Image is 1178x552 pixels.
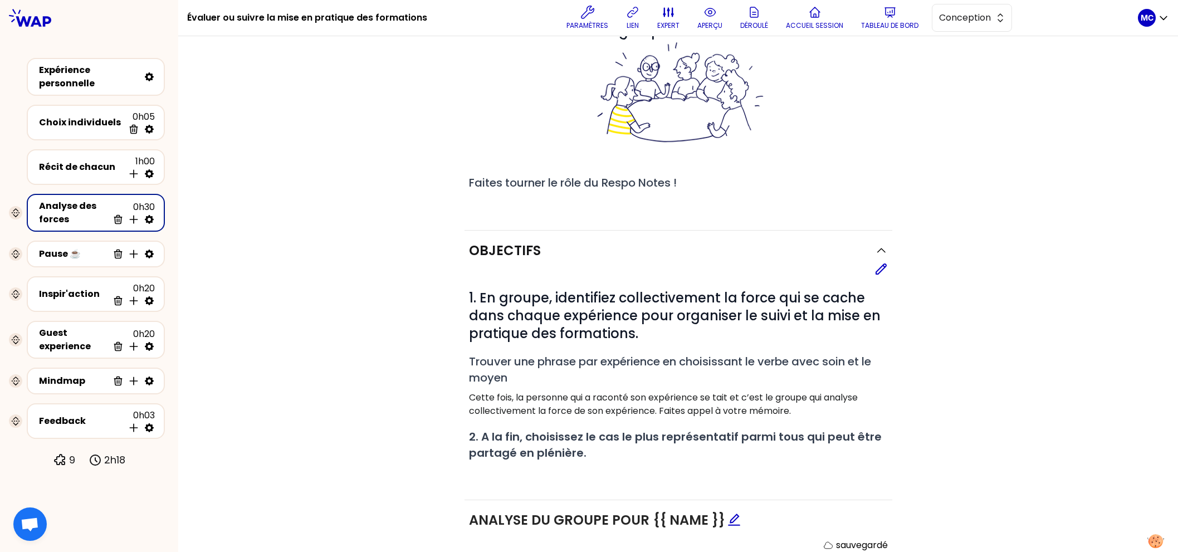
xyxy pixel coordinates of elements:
[104,452,125,468] p: 2h18
[469,242,541,260] h2: Objectifs
[469,429,884,461] strong: 2. A la fin, choisissez le cas le plus représentatif parmi tous qui peut être partagé en plénière.
[108,201,155,225] div: 0h30
[861,21,918,30] p: Tableau de bord
[469,289,884,343] span: 1. En groupe, identifiez collectivement la force qui se cache dans chaque expérience pour organis...
[39,247,108,261] div: Pause ☕️
[39,326,108,353] div: Guest experience
[836,539,888,552] p: sauvegardé
[469,354,874,385] span: Trouver une phrase par expérience en choisissant le verbe avec soin et le moyen
[39,116,124,129] div: Choix individuels
[108,282,155,306] div: 0h20
[469,22,888,146] span: Continuez dans votre groupe
[622,1,644,35] button: lien
[469,242,888,260] button: Objectifs
[657,21,680,30] p: expert
[653,1,684,35] button: expert
[727,511,741,529] div: Edit
[781,1,848,35] button: Accueil session
[939,11,989,25] span: Conception
[39,287,108,301] div: Inspir'action
[727,513,741,526] span: edit
[39,63,139,90] div: Expérience personnelle
[124,155,155,179] div: 1h00
[39,160,124,174] div: Récit de chacun
[13,507,47,541] div: Ouvrir le chat
[469,175,677,190] span: Faites tourner le rôle du Respo Notes !
[627,21,639,30] p: lien
[39,374,108,388] div: Mindmap
[932,4,1012,32] button: Conception
[39,199,108,226] div: Analyse des forces
[566,21,608,30] p: Paramètres
[1141,12,1153,23] p: MC
[786,21,843,30] p: Accueil session
[39,414,124,428] div: Feedback
[591,40,766,146] img: filesOfInstructions%2Fbienvenue%20dans%20votre%20groupe%20-%20petit.png
[469,511,741,529] span: analyse du groupe pour {{ name }}
[124,110,155,135] div: 0h05
[1138,9,1169,27] button: MC
[469,391,888,418] p: Cette fois, la personne qui a raconté son expérience se tait et c’est le groupe qui analyse colle...
[69,452,75,468] p: 9
[740,21,768,30] p: Déroulé
[562,1,613,35] button: Paramètres
[108,328,155,352] div: 0h20
[857,1,923,35] button: Tableau de bord
[124,409,155,433] div: 0h03
[736,1,773,35] button: Déroulé
[697,21,722,30] p: aperçu
[693,1,727,35] button: aperçu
